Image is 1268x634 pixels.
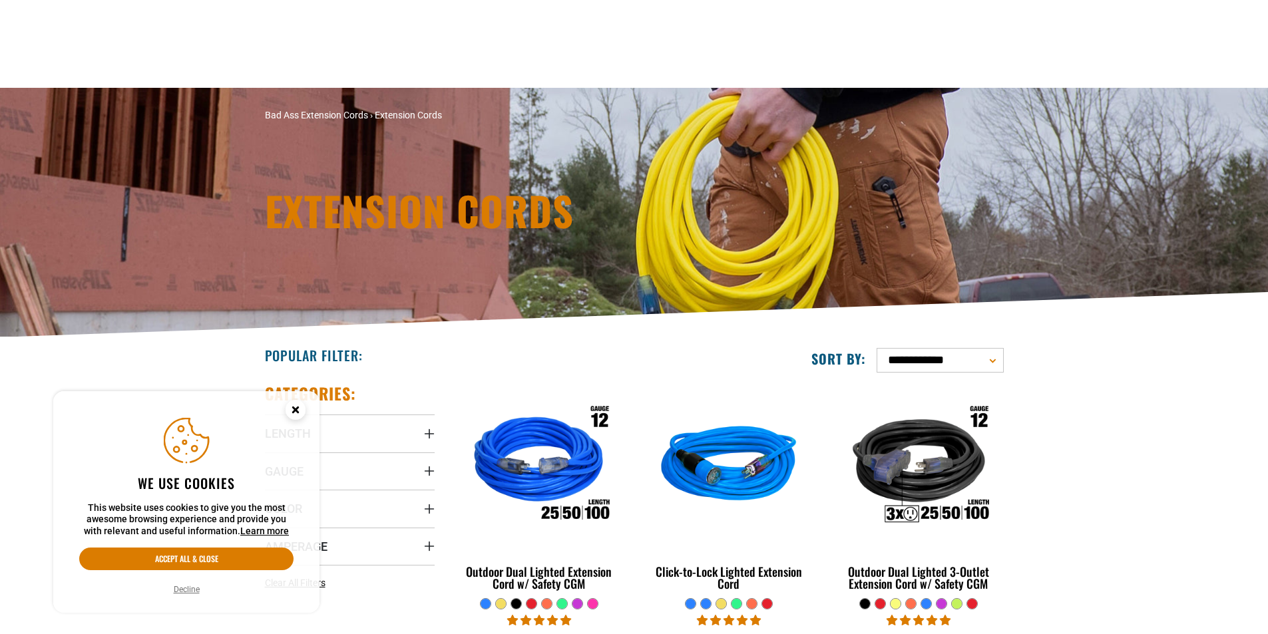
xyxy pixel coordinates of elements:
h2: Popular Filter: [265,347,363,364]
img: Outdoor Dual Lighted 3-Outlet Extension Cord w/ Safety CGM [835,390,1002,543]
summary: Gauge [265,452,435,490]
summary: Length [265,414,435,452]
a: Outdoor Dual Lighted 3-Outlet Extension Cord w/ Safety CGM Outdoor Dual Lighted 3-Outlet Extensio... [833,383,1003,597]
a: Outdoor Dual Lighted Extension Cord w/ Safety CGM Outdoor Dual Lighted Extension Cord w/ Safety CGM [455,383,624,597]
img: blue [645,390,813,543]
span: Extension Cords [375,110,442,120]
summary: Color [265,490,435,527]
a: Bad Ass Extension Cords [265,110,368,120]
span: 4.87 stars [697,614,761,627]
label: Sort by: [811,350,866,367]
button: Decline [170,583,204,596]
aside: Cookie Consent [53,391,319,613]
span: 4.80 stars [887,614,951,627]
h2: We use cookies [79,474,294,492]
div: Outdoor Dual Lighted 3-Outlet Extension Cord w/ Safety CGM [833,565,1003,589]
span: › [370,110,373,120]
button: Accept all & close [79,548,294,570]
h1: Extension Cords [265,190,751,230]
summary: Amperage [265,528,435,565]
p: This website uses cookies to give you the most awesome browsing experience and provide you with r... [79,502,294,538]
img: Outdoor Dual Lighted Extension Cord w/ Safety CGM [455,390,623,543]
div: Outdoor Dual Lighted Extension Cord w/ Safety CGM [455,565,624,589]
a: Learn more [240,526,289,536]
h2: Categories: [265,383,357,404]
a: blue Click-to-Lock Lighted Extension Cord [644,383,813,597]
span: 4.83 stars [507,614,571,627]
nav: breadcrumbs [265,108,751,122]
div: Click-to-Lock Lighted Extension Cord [644,565,813,589]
